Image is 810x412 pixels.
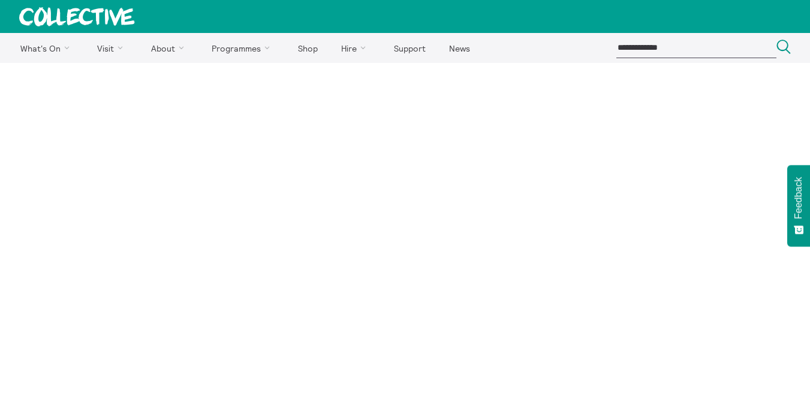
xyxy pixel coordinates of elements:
a: Visit [87,33,138,63]
a: Programmes [201,33,285,63]
a: What's On [10,33,85,63]
a: About [140,33,199,63]
a: News [438,33,480,63]
a: Support [383,33,436,63]
a: Shop [287,33,328,63]
a: Hire [331,33,381,63]
button: Feedback - Show survey [787,165,810,246]
span: Feedback [793,177,804,219]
